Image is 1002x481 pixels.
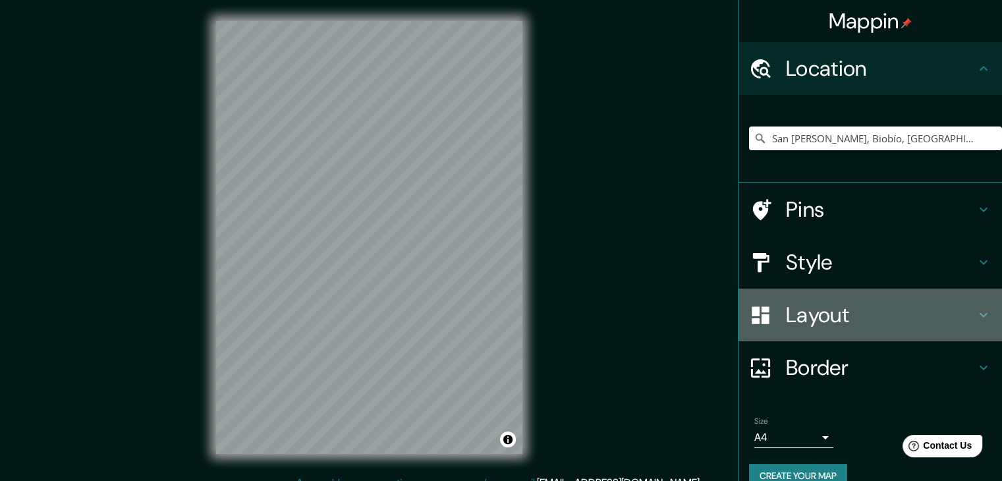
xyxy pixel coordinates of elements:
div: A4 [754,427,833,448]
div: Pins [738,183,1002,236]
h4: Mappin [829,8,912,34]
label: Size [754,416,768,427]
div: Location [738,42,1002,95]
h4: Location [786,55,976,82]
h4: Border [786,354,976,381]
h4: Style [786,249,976,275]
div: Style [738,236,1002,289]
div: Layout [738,289,1002,341]
canvas: Map [216,21,522,454]
div: Border [738,341,1002,394]
button: Toggle attribution [500,432,516,447]
iframe: Help widget launcher [885,430,988,467]
img: pin-icon.png [901,18,912,28]
h4: Pins [786,196,976,223]
input: Pick your city or area [749,127,1002,150]
h4: Layout [786,302,976,328]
